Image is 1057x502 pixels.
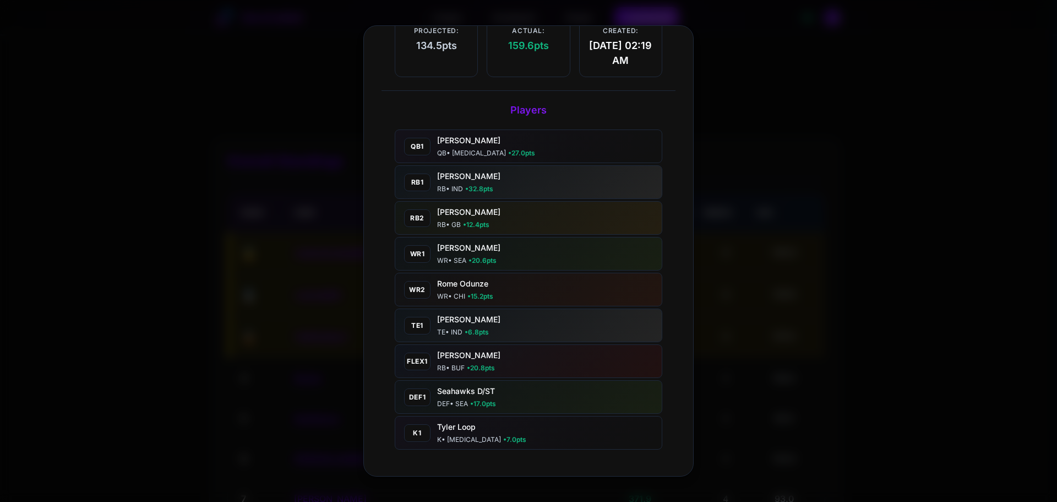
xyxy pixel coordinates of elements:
div: RB • IND [437,184,609,194]
div: Seahawks D/ST [437,385,609,397]
div: rb1 [404,174,431,191]
div: RB • GB [437,220,609,230]
span: Actual: [496,26,560,36]
div: [PERSON_NAME] [437,134,609,146]
div: def1 [404,388,431,406]
div: wr2 [404,281,431,299]
div: WR • CHI [437,292,609,301]
div: QB • [MEDICAL_DATA] [437,148,609,158]
div: K • [MEDICAL_DATA] [437,435,609,445]
div: DEF • SEA [437,399,609,409]
span: • 12.4 pts [463,220,489,230]
div: [PERSON_NAME] [437,349,609,361]
div: k1 [404,424,431,442]
div: [PERSON_NAME] [437,242,609,253]
div: [PERSON_NAME] [437,314,609,325]
div: qb1 [404,138,431,155]
span: [DATE] 02:19 AM [589,38,653,68]
span: • 17.0 pts [470,399,496,409]
span: Projected: [404,26,468,36]
div: Rome Odunze [437,278,609,289]
span: • 20.6 pts [468,256,497,266]
span: Created: [589,26,653,36]
span: • 32.8 pts [465,184,493,194]
div: Tyler Loop [437,421,609,433]
span: 134.5 pts [404,38,468,53]
div: te1 [404,317,431,334]
div: WR • SEA [437,256,609,266]
h3: Players [395,104,662,117]
span: 159.6 pts [496,38,560,53]
span: • 6.8 pts [465,327,489,337]
div: RB • BUF [437,363,609,373]
span: • 20.8 pts [467,363,495,373]
div: [PERSON_NAME] [437,206,609,218]
div: TE • IND [437,327,609,337]
span: • 7.0 pts [503,435,526,445]
span: • 27.0 pts [508,148,535,158]
span: • 15.2 pts [467,292,493,301]
div: [PERSON_NAME] [437,170,609,182]
div: flex1 [404,353,431,370]
div: rb2 [404,209,431,227]
div: wr1 [404,245,431,263]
